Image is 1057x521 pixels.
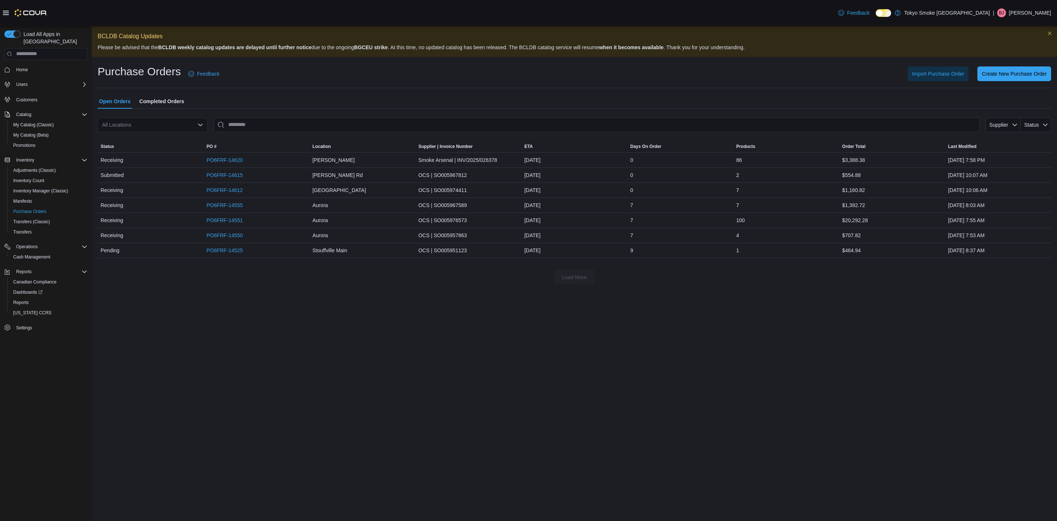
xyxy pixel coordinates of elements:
span: Transfers [10,228,87,236]
span: Purchase Orders [13,209,47,214]
button: Order Total [839,141,945,152]
span: Last Modified [948,144,976,149]
span: 0 [630,186,633,195]
p: [PERSON_NAME] [1009,8,1051,17]
div: $3,388.38 [839,153,945,167]
span: My Catalog (Beta) [13,132,49,138]
a: Home [13,65,31,74]
span: Transfers (Classic) [10,217,87,226]
div: Bhavik Jogee [997,8,1006,17]
button: Home [1,64,90,75]
div: [DATE] 7:58 PM [945,153,1051,167]
span: 1 [736,246,739,255]
span: Settings [16,325,32,331]
a: PO6FRF-14555 [207,201,243,210]
span: Load More [562,274,587,281]
button: Inventory [13,156,37,164]
span: Customers [13,95,87,104]
strong: when it becomes available [599,44,664,50]
div: [DATE] [522,168,628,182]
button: Catalog [1,109,90,120]
a: My Catalog (Beta) [10,131,52,140]
span: 7 [736,201,739,210]
button: Last Modified [945,141,1051,152]
button: Promotions [7,140,90,151]
span: 7 [736,186,739,195]
span: Dashboards [13,289,43,295]
span: Reports [13,267,87,276]
span: My Catalog (Classic) [10,120,87,129]
span: Order Total [842,144,866,149]
button: Status [1021,117,1051,132]
span: Users [13,80,87,89]
button: Inventory Manager (Classic) [7,186,90,196]
div: [DATE] 7:53 AM [945,228,1051,243]
span: [GEOGRAPHIC_DATA] [312,186,366,195]
span: Reports [16,269,32,275]
span: Home [13,65,87,74]
span: Status [101,144,114,149]
button: Customers [1,94,90,105]
span: Supplier [989,122,1008,128]
span: Manifests [13,198,32,204]
span: Cash Management [13,254,50,260]
span: 0 [630,156,633,164]
button: My Catalog (Classic) [7,120,90,130]
span: 2 [736,171,739,180]
span: 4 [736,231,739,240]
span: Feedback [197,70,219,77]
div: [DATE] 8:37 AM [945,243,1051,258]
span: Transfers [13,229,32,235]
div: $1,392.72 [839,198,945,213]
span: Inventory [16,157,34,163]
button: Location [309,141,415,152]
button: Users [1,79,90,90]
span: Status [1024,122,1039,128]
span: Promotions [10,141,87,150]
button: Transfers [7,227,90,237]
span: Reports [10,298,87,307]
span: Open Orders [99,94,131,109]
input: Dark Mode [876,9,891,17]
div: [DATE] 7:55 AM [945,213,1051,228]
span: Settings [13,323,87,332]
span: 9 [630,246,633,255]
button: Days On Order [627,141,733,152]
span: [US_STATE] CCRS [13,310,51,316]
span: Home [16,67,28,73]
button: Catalog [13,110,34,119]
button: Users [13,80,30,89]
p: Please be advised that the due to the ongoing . At this time, no updated catalog has been release... [98,44,1051,51]
button: Inventory Count [7,176,90,186]
button: Import Purchase Order [908,66,969,81]
button: Products [733,141,839,152]
span: 0 [630,171,633,180]
nav: Complex example [4,61,87,352]
a: Adjustments (Classic) [10,166,59,175]
span: Supplier | Invoice Number [418,144,473,149]
a: PO6FRF-14550 [207,231,243,240]
button: Reports [1,267,90,277]
span: Import Purchase Order [912,70,964,77]
span: Inventory Count [13,178,44,184]
div: OCS | SO005974411 [415,183,522,198]
span: Receiving [101,156,123,164]
span: Customers [16,97,37,103]
span: Catalog [13,110,87,119]
a: Inventory Manager (Classic) [10,187,71,195]
span: Transfers (Classic) [13,219,50,225]
a: Inventory Count [10,176,47,185]
a: [US_STATE] CCRS [10,308,54,317]
div: OCS | SO005967812 [415,168,522,182]
div: OCS | SO005951123 [415,243,522,258]
span: Aurora [312,231,328,240]
span: Canadian Compliance [10,278,87,286]
span: Washington CCRS [10,308,87,317]
span: Load All Apps in [GEOGRAPHIC_DATA] [21,30,87,45]
a: Cash Management [10,253,53,261]
span: [PERSON_NAME] Rd [312,171,363,180]
h1: Purchase Orders [98,64,181,79]
a: PO6FRF-14615 [207,171,243,180]
div: OCS | SO005976573 [415,213,522,228]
